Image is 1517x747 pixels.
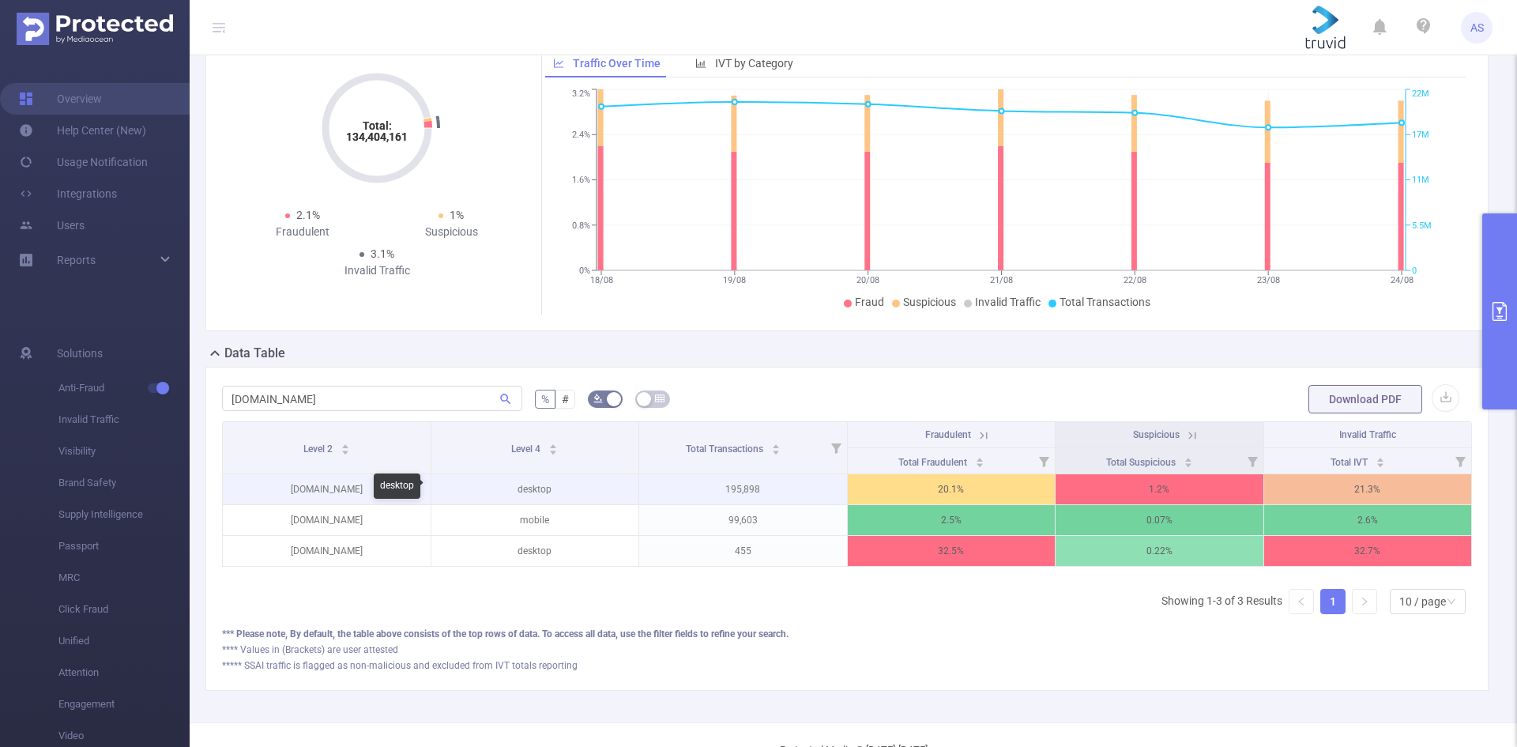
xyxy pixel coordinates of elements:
input: Search... [222,386,522,411]
tspan: Total: [363,119,392,132]
tspan: 11M [1412,175,1429,186]
span: Level 2 [303,443,335,455]
i: icon: table [655,394,664,403]
span: Total Suspicious [1106,457,1178,468]
i: icon: caret-down [1184,461,1192,466]
i: icon: caret-down [975,461,984,466]
span: Reports [57,254,96,266]
i: icon: down [1447,597,1456,608]
div: **** Values in (Brackets) are user attested [222,643,1472,657]
span: Invalid Traffic [58,404,190,436]
span: Supply Intelligence [58,499,190,530]
i: Filter menu [1033,448,1055,473]
tspan: 20/08 [856,275,879,285]
span: Anti-Fraud [58,372,190,404]
tspan: 19/08 [723,275,746,285]
i: icon: right [1360,597,1369,606]
i: icon: caret-down [341,448,349,453]
i: icon: line-chart [553,58,564,69]
span: 2.1% [296,209,320,221]
div: *** Please note, By default, the table above consists of the top rows of data. To access all data... [222,627,1472,641]
tspan: 17M [1412,130,1429,140]
i: icon: caret-down [771,448,780,453]
p: mobile [431,505,639,535]
a: Overview [19,83,102,115]
p: [DOMAIN_NAME] [223,474,431,504]
i: icon: left [1297,597,1306,606]
div: Sort [975,455,984,465]
span: MRC [58,562,190,594]
tspan: 22M [1412,89,1429,100]
div: Sort [341,442,350,451]
span: Brand Safety [58,467,190,499]
p: 32.5% [848,536,1056,566]
span: Fraudulent [925,429,971,440]
div: Sort [771,442,781,451]
a: Usage Notification [19,146,148,178]
tspan: 1.6% [572,175,590,186]
a: 1 [1321,590,1345,613]
span: Visibility [58,436,190,467]
a: Users [19,209,85,241]
tspan: 0 [1412,266,1417,276]
a: Help Center (New) [19,115,146,146]
span: Total Transactions [1060,296,1150,308]
i: icon: caret-up [341,442,349,447]
span: Passport [58,530,190,562]
button: Download PDF [1308,385,1422,413]
span: Total Fraudulent [898,457,969,468]
div: desktop [374,473,420,499]
p: 2.5% [848,505,1056,535]
tspan: 21/08 [990,275,1013,285]
p: 21.3% [1264,474,1472,504]
span: 1% [450,209,464,221]
p: 20.1% [848,474,1056,504]
p: 99,603 [639,505,847,535]
tspan: 18/08 [589,275,612,285]
i: icon: caret-up [771,442,780,447]
span: Unified [58,625,190,657]
div: Fraudulent [228,224,377,240]
div: Suspicious [377,224,525,240]
img: Protected Media [17,13,173,45]
i: icon: caret-up [975,455,984,460]
span: % [541,393,549,406]
tspan: 0% [579,266,590,276]
div: ***** SSAI traffic is flagged as non-malicious and excluded from IVT totals reporting [222,658,1472,673]
p: 1.2% [1056,474,1263,504]
p: 455 [639,536,847,566]
tspan: 22/08 [1123,275,1146,285]
span: IVT by Category [715,57,793,70]
p: 0.22% [1056,536,1263,566]
i: icon: caret-up [1184,455,1192,460]
i: icon: caret-down [549,448,558,453]
i: Filter menu [825,422,847,473]
i: icon: bar-chart [695,58,706,69]
span: AS [1470,12,1484,43]
span: # [562,393,569,406]
p: 32.7% [1264,536,1472,566]
span: Total Transactions [686,443,766,455]
div: Sort [1184,455,1193,465]
a: Integrations [19,178,117,209]
span: Suspicious [903,296,956,308]
span: Invalid Traffic [975,296,1041,308]
i: icon: caret-up [549,442,558,447]
p: 195,898 [639,474,847,504]
p: 0.07% [1056,505,1263,535]
span: Traffic Over Time [573,57,661,70]
span: Suspicious [1133,429,1180,440]
tspan: 23/08 [1256,275,1279,285]
div: 10 / page [1399,590,1446,613]
tspan: 3.2% [572,89,590,100]
div: Invalid Traffic [303,262,451,279]
tspan: 0.8% [572,221,590,231]
i: icon: bg-colors [593,394,603,403]
span: Click Fraud [58,594,190,625]
li: Next Page [1352,589,1377,614]
span: Invalid Traffic [1339,429,1396,440]
li: 1 [1320,589,1346,614]
span: 3.1% [371,247,394,260]
span: Fraud [855,296,884,308]
span: Total IVT [1331,457,1370,468]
